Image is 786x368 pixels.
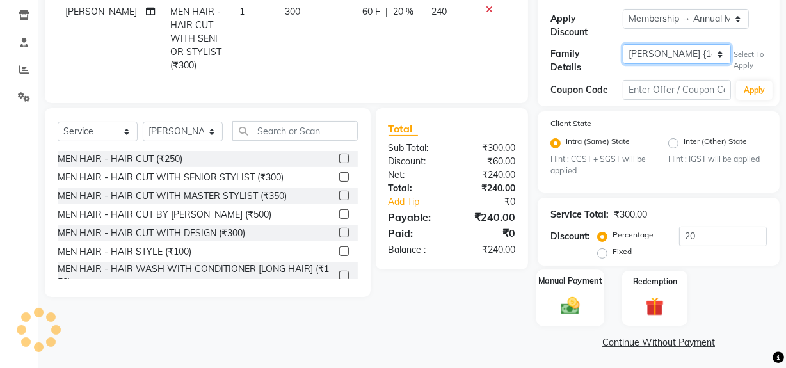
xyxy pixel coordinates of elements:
span: | [385,5,388,19]
div: Discount: [379,155,452,168]
span: 300 [285,6,300,17]
div: ₹240.00 [452,168,525,182]
span: 20 % [393,5,413,19]
div: Discount: [550,230,590,243]
img: _cash.svg [555,295,586,317]
small: Hint : IGST will be applied [668,154,767,165]
label: Client State [550,118,591,129]
div: Select To Apply [734,49,767,71]
div: MEN HAIR - HAIR CUT WITH SENIOR STYLIST (₹300) [58,171,284,184]
span: MEN HAIR - HAIR CUT WITH SENIOR STYLIST (₹300) [171,6,222,71]
div: Total: [379,182,452,195]
div: MEN HAIR - HAIR CUT WITH DESIGN (₹300) [58,227,245,240]
span: 60 F [362,5,380,19]
small: Hint : CGST + SGST will be applied [550,154,649,177]
div: ₹240.00 [452,243,525,257]
div: Net: [379,168,452,182]
a: Add Tip [379,195,464,209]
input: Search or Scan [232,121,358,141]
label: Fixed [613,246,632,257]
div: ₹300.00 [614,208,647,221]
label: Manual Payment [538,275,602,287]
div: ₹60.00 [452,155,525,168]
img: _gift.svg [640,295,670,317]
div: ₹300.00 [452,141,525,155]
div: Family Details [550,47,623,74]
div: Sub Total: [379,141,452,155]
div: Balance : [379,243,452,257]
button: Apply [736,81,773,100]
div: ₹240.00 [452,209,525,225]
div: MEN HAIR - HAIR WASH WITH CONDITIONER [LONG HAIR] (₹150) [58,262,334,289]
label: Redemption [633,276,677,287]
div: Payable: [379,209,452,225]
div: ₹0 [452,225,525,241]
div: Paid: [379,225,452,241]
input: Enter Offer / Coupon Code [623,80,731,100]
div: MEN HAIR - HAIR CUT WITH MASTER STYLIST (₹350) [58,189,287,203]
span: 1 [239,6,245,17]
div: MEN HAIR - HAIR CUT BY [PERSON_NAME] (₹500) [58,208,271,221]
div: Apply Discount [550,12,623,39]
div: MEN HAIR - HAIR STYLE (₹100) [58,245,191,259]
div: Service Total: [550,208,609,221]
label: Percentage [613,229,654,241]
div: ₹240.00 [452,182,525,195]
label: Inter (Other) State [684,136,747,151]
a: Continue Without Payment [540,336,777,349]
div: Coupon Code [550,83,623,97]
span: 240 [432,6,447,17]
div: MEN HAIR - HAIR CUT (₹250) [58,152,182,166]
span: Total [389,122,418,136]
div: ₹0 [464,195,525,209]
label: Intra (Same) State [566,136,630,151]
span: [PERSON_NAME] [65,6,137,17]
